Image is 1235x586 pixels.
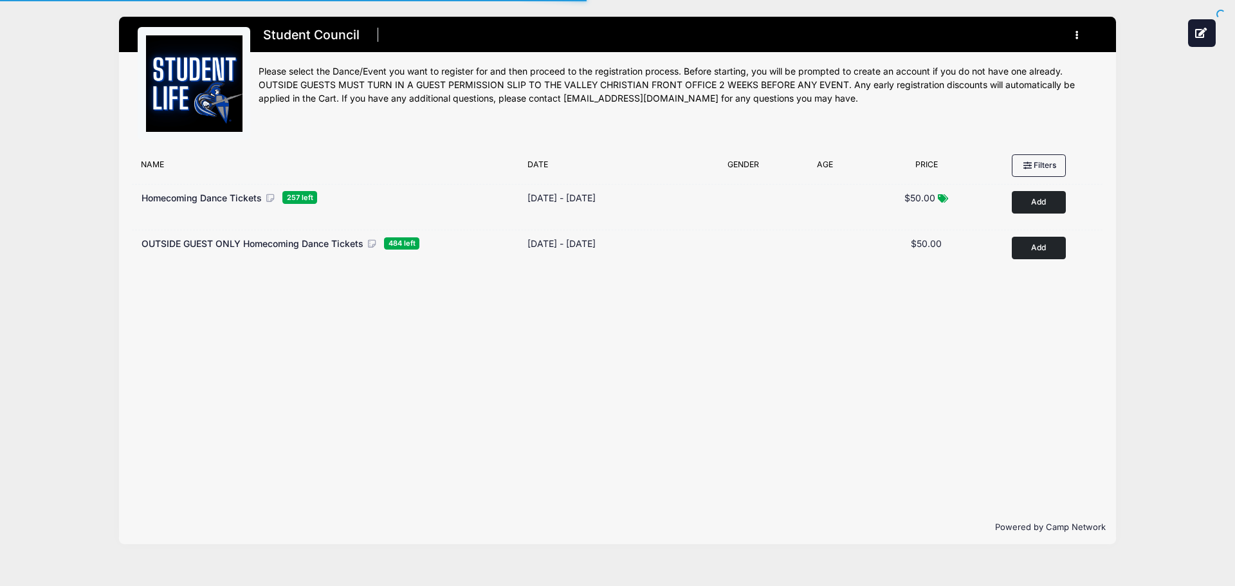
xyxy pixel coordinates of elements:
span: OUTSIDE GUEST ONLY Homecoming Dance Tickets [142,238,363,249]
img: logo [146,35,242,132]
button: Add [1012,191,1066,214]
div: [DATE] - [DATE] [527,237,596,250]
h1: Student Council [259,24,363,46]
div: Age [782,159,868,177]
div: Please select the Dance/Event you want to register for and then proceed to the registration proce... [259,65,1097,105]
span: $50.00 [904,192,935,203]
span: 484 left [384,237,419,250]
span: $50.00 [911,238,942,249]
div: Date [521,159,704,177]
div: [DATE] - [DATE] [527,191,596,205]
p: Powered by Camp Network [129,521,1106,534]
div: Gender [704,159,782,177]
span: Homecoming Dance Tickets [142,192,262,203]
div: Name [134,159,520,177]
button: Add [1012,237,1066,259]
div: Price [868,159,984,177]
button: Filters [1012,154,1066,176]
span: 257 left [282,191,317,203]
